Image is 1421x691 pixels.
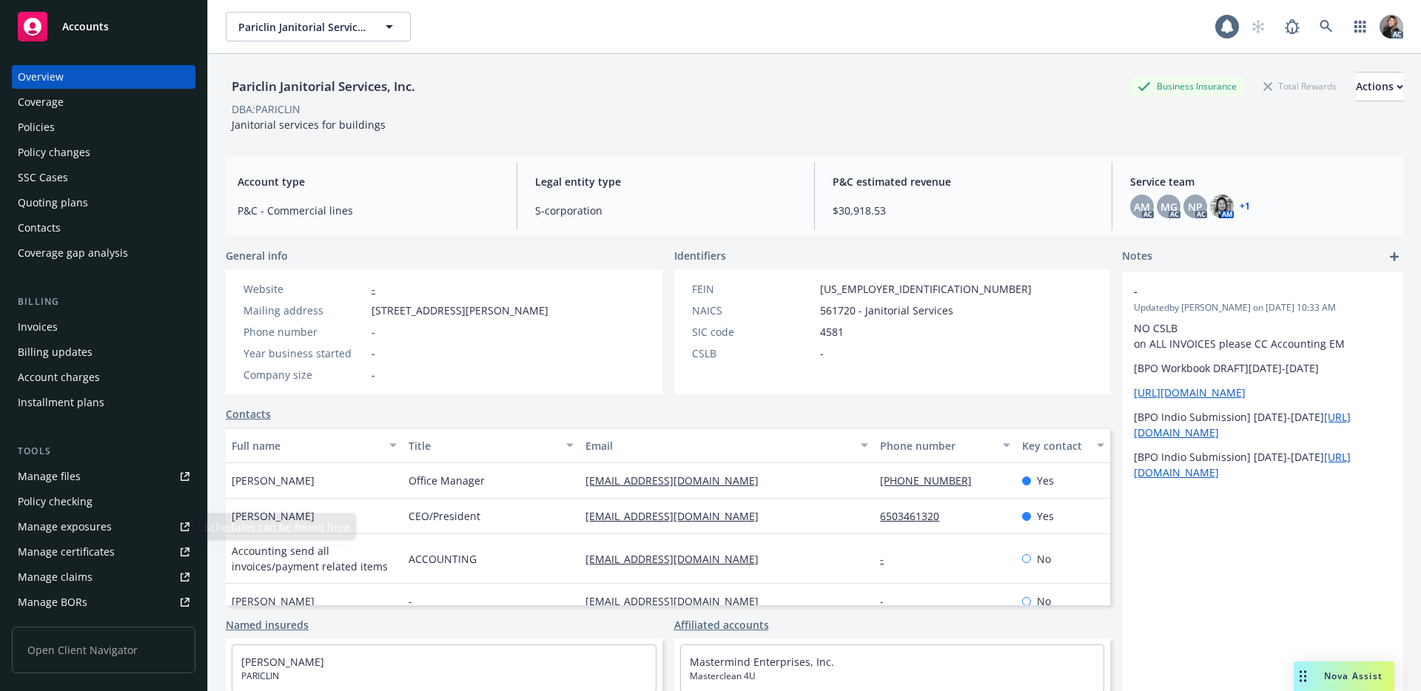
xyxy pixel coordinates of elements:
img: photo [1380,15,1403,38]
a: Report a Bug [1277,12,1307,41]
div: Title [409,438,557,454]
div: Contacts [18,216,61,240]
div: Phone number [243,324,366,340]
a: - [372,282,375,296]
a: SSC Cases [12,166,195,189]
div: Manage certificates [18,540,115,564]
p: [BPO Workbook DRAFT][DATE]-[DATE] [1134,360,1391,376]
span: NP [1188,199,1203,215]
span: $30,918.53 [833,203,1094,218]
div: Policies [18,115,55,139]
div: Total Rewards [1256,77,1344,95]
div: Pariclin Janitorial Services, Inc. [226,77,421,96]
span: 561720 - Janitorial Services [820,303,953,318]
div: Account charges [18,365,100,389]
div: Installment plans [18,391,104,414]
a: Switch app [1346,12,1375,41]
a: - [880,552,896,566]
span: Office Manager [409,473,485,488]
div: Invoices [18,315,58,339]
a: Affiliated accounts [674,617,769,633]
button: Title [403,428,580,463]
div: Quoting plans [18,191,88,215]
span: P&C - Commercial lines [238,203,499,218]
div: Manage claims [18,565,93,589]
span: No [1037,593,1051,609]
span: - [409,593,412,609]
div: Coverage gap analysis [18,241,128,265]
div: Billing updates [18,340,93,364]
div: Company size [243,367,366,382]
a: - [880,594,896,608]
span: [PERSON_NAME] [232,508,315,524]
div: Manage exposures [18,515,112,539]
div: -Updatedby [PERSON_NAME] on [DATE] 10:33 AMNO CSLB on ALL INVOICES please CC Accounting EM[BPO Wo... [1122,272,1403,492]
div: Key contact [1022,438,1088,454]
span: S-corporation [535,203,796,218]
span: Janitorial services for buildings [232,118,386,132]
a: Billing updates [12,340,195,364]
img: photo [1210,195,1234,218]
div: DBA: PARICLIN [232,101,300,117]
span: [STREET_ADDRESS][PERSON_NAME] [372,303,548,318]
div: Mailing address [243,303,366,318]
span: [US_EMPLOYER_IDENTIFICATION_NUMBER] [820,281,1032,297]
a: Installment plans [12,391,195,414]
p: [BPO Indio Submission] [DATE]-[DATE] [1134,409,1391,440]
a: Contacts [226,406,271,422]
span: Legal entity type [535,174,796,189]
a: Policy changes [12,141,195,164]
div: Email [585,438,852,454]
div: Full name [232,438,380,454]
span: - [372,324,375,340]
span: MG [1160,199,1178,215]
div: Phone number [880,438,993,454]
span: PARICLIN [241,670,647,683]
button: Full name [226,428,403,463]
div: Website [243,281,366,297]
a: Invoices [12,315,195,339]
span: 4581 [820,324,844,340]
button: Pariclin Janitorial Services, Inc. [226,12,411,41]
span: Yes [1037,508,1054,524]
a: Account charges [12,365,195,389]
button: Actions [1356,72,1403,101]
a: [PHONE_NUMBER] [880,473,984,488]
div: Policy changes [18,141,90,164]
a: 6503461320 [880,509,951,523]
button: Nova Assist [1294,661,1394,691]
p: NO CSLB on ALL INVOICES please CC Accounting EM [1134,320,1391,351]
div: Business Insurance [1130,77,1244,95]
a: add [1385,248,1403,266]
span: Updated by [PERSON_NAME] on [DATE] 10:33 AM [1134,301,1391,314]
div: FEIN [692,281,814,297]
a: Manage exposures [12,515,195,539]
a: Manage claims [12,565,195,589]
span: General info [226,248,288,263]
span: - [372,367,375,382]
div: Drag to move [1294,661,1312,691]
span: Open Client Navigator [12,627,195,673]
div: Actions [1356,73,1403,101]
div: Manage BORs [18,590,87,614]
div: SIC code [692,324,814,340]
span: Service team [1130,174,1391,189]
span: Identifiers [674,248,726,263]
div: NAICS [692,303,814,318]
div: Overview [18,65,64,89]
a: Coverage [12,90,195,114]
button: Email [580,428,874,463]
a: [EMAIL_ADDRESS][DOMAIN_NAME] [585,473,770,488]
a: +1 [1240,202,1250,211]
button: Key contact [1016,428,1110,463]
a: Policy checking [12,490,195,513]
span: Nova Assist [1324,670,1383,682]
span: - [1134,283,1353,299]
span: [PERSON_NAME] [232,473,315,488]
a: [EMAIL_ADDRESS][DOMAIN_NAME] [585,594,770,608]
span: - [372,345,375,361]
span: Accounts [62,21,109,33]
a: Coverage gap analysis [12,241,195,265]
span: Masterclean 4U [690,670,1095,683]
